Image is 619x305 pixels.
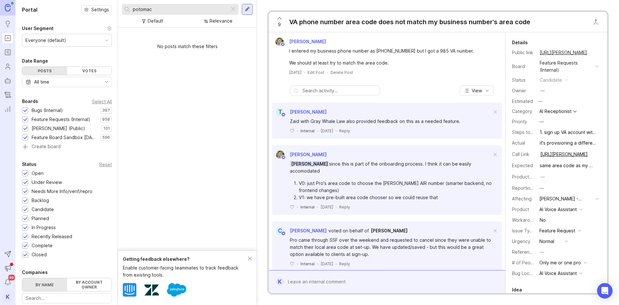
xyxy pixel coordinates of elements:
div: — [540,173,545,180]
div: AI Voice Assistant [539,206,577,213]
span: Settings [91,6,109,13]
button: Reference(s) [538,248,546,256]
button: Notifications [2,277,14,288]
div: [PERSON_NAME] - Single (Internal) [539,195,593,202]
div: · [317,128,318,134]
label: Reference(s) [512,249,541,255]
div: Feature Request [539,227,575,234]
label: Bug Location [512,270,540,276]
a: [DATE] [289,70,301,75]
a: C[PERSON_NAME] [272,227,327,235]
label: Product [512,207,529,212]
div: Backlog [32,197,49,204]
div: Zaid with Gray Whale Law also provided feedback on this as a needed feature. [290,118,492,125]
a: Autopilot [2,75,14,86]
h1: Portal [22,6,37,14]
span: View [472,87,482,94]
div: Boards [22,97,38,105]
a: [URL][PERSON_NAME] [540,151,588,157]
div: Reply [339,261,350,267]
span: [PERSON_NAME] [290,161,329,167]
div: Posts [22,67,67,75]
img: member badge [281,231,286,236]
span: [PERSON_NAME] [290,152,327,157]
label: By name [22,278,67,291]
time: [DATE] [321,205,333,209]
span: [PERSON_NAME] [289,39,326,44]
div: Internal [300,128,315,134]
div: Board [512,63,535,70]
div: Public link [512,49,535,56]
div: — [539,118,544,125]
div: — [540,249,544,256]
div: Pro came through SSF over the weekend and requested to cancel since they were unable to match the... [290,237,492,258]
label: Steps to Reproduce [512,129,556,135]
div: Needs More Info/verif/repro [32,188,93,195]
div: Complete [32,242,53,249]
div: · [297,261,298,267]
div: Internal [300,204,315,210]
input: Search activity... [302,87,377,94]
div: Normal [539,238,554,245]
div: Everyone (default) [25,37,66,44]
img: member badge [280,42,285,47]
p: 101 [103,126,110,131]
div: Feature Requests (Internal) [32,116,90,123]
div: User Segment [22,25,54,32]
input: Search... [26,295,108,302]
div: — [540,87,545,94]
div: Idea [512,286,522,294]
button: Settings [81,5,112,14]
label: Priority [512,119,527,124]
div: Edit Post [308,70,324,75]
div: VA phone number area code does not match my business number's area code [289,17,530,26]
div: Date Range [22,57,48,65]
label: Reporting Team [512,185,546,191]
label: ProductboardID [512,174,546,179]
div: Status [22,160,36,168]
time: [DATE] [321,261,333,266]
label: # of People Affected [512,260,558,265]
div: Closed [32,251,47,258]
img: Canny Home [5,4,11,11]
div: Votes [67,67,112,75]
div: Under Review [32,179,62,186]
div: Status [512,76,535,84]
div: No [540,217,546,224]
div: Owner [512,87,535,94]
div: AI Voice Assistant [539,270,577,277]
div: Open [32,170,44,177]
span: [PERSON_NAME] [371,228,408,233]
div: Delete Post [330,70,353,75]
a: T[PERSON_NAME] [272,108,327,116]
img: member badge [281,112,286,117]
a: Roadmaps [2,46,14,58]
img: member badge [281,155,286,160]
button: View [460,86,494,96]
a: Aaron Lee[PERSON_NAME] [272,150,327,159]
button: Workaround [538,216,548,224]
p: 958 [102,117,110,122]
div: Recently Released [32,233,72,240]
span: 99 [8,275,15,280]
button: Actual [538,139,599,147]
div: · [336,128,337,134]
span: 9 [278,21,281,28]
a: Reporting [2,103,14,115]
img: Aaron Lee [276,150,284,159]
div: K [276,278,284,286]
div: · [304,70,305,75]
div: Relevance [210,17,232,25]
div: In Progress [32,224,56,231]
div: Estimated [512,99,533,104]
div: Enable customer-facing teammates to track feedback from existing tools. [123,264,248,279]
div: Companies [22,269,48,276]
img: Salesforce logo [167,280,186,300]
div: AI Receptionist [539,109,572,114]
div: Reset [99,163,112,166]
button: Announcements [2,262,14,274]
a: Users [2,61,14,72]
a: Aaron Lee[PERSON_NAME] [271,37,331,46]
